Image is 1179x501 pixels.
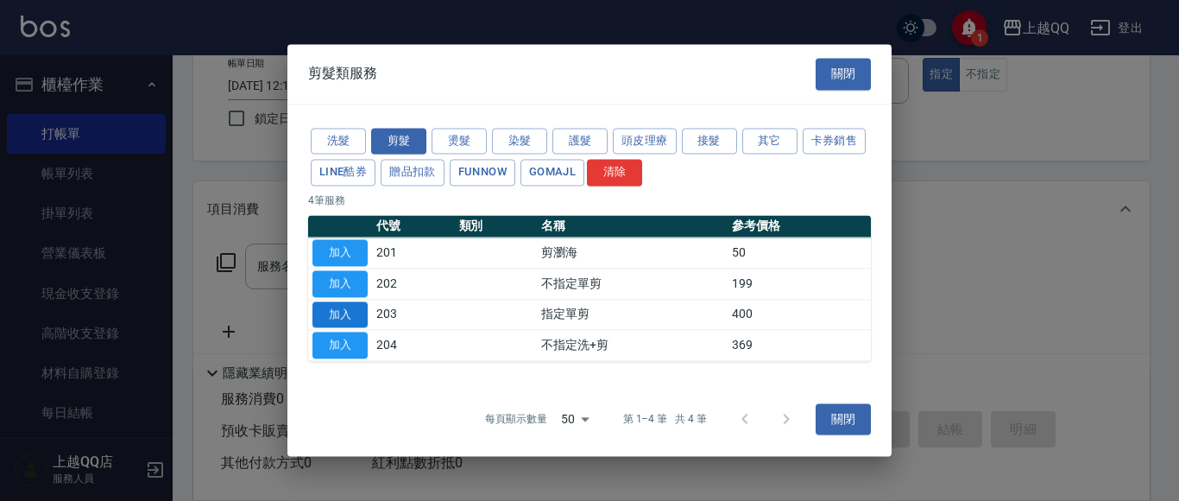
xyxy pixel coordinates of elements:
button: 燙髮 [432,128,487,155]
th: 參考價格 [728,215,871,238]
td: 203 [372,299,455,330]
td: 202 [372,269,455,300]
button: 洗髮 [311,128,366,155]
td: 不指定單剪 [537,269,728,300]
button: 加入 [312,301,368,328]
button: 關閉 [816,403,871,435]
button: 卡券銷售 [803,128,867,155]
button: 染髮 [492,128,547,155]
td: 不指定洗+剪 [537,330,728,361]
td: 指定單剪 [537,299,728,330]
button: 接髮 [682,128,737,155]
td: 199 [728,269,871,300]
td: 50 [728,238,871,269]
button: 其它 [742,128,798,155]
button: 加入 [312,239,368,266]
button: 贈品扣款 [381,160,444,187]
div: 50 [554,396,596,442]
button: GOMAJL [520,160,584,187]
span: 剪髮類服務 [308,66,377,83]
p: 每頁顯示數量 [485,412,547,428]
button: 頭皮理療 [613,128,677,155]
button: 剪髮 [371,128,426,155]
th: 代號 [372,215,455,238]
td: 201 [372,238,455,269]
button: 清除 [587,160,642,187]
button: FUNNOW [450,160,515,187]
td: 204 [372,330,455,361]
button: 護髮 [552,128,608,155]
button: 加入 [312,333,368,359]
p: 第 1–4 筆 共 4 筆 [623,412,707,428]
td: 剪瀏海 [537,238,728,269]
button: 關閉 [816,58,871,90]
td: 369 [728,330,871,361]
th: 類別 [455,215,538,238]
p: 4 筆服務 [308,193,871,208]
button: 加入 [312,270,368,297]
button: LINE酷券 [311,160,375,187]
th: 名稱 [537,215,728,238]
td: 400 [728,299,871,330]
